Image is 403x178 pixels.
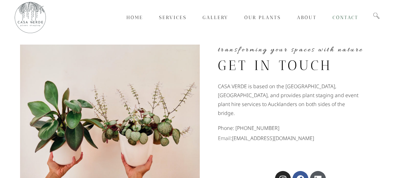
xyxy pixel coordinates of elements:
[333,15,358,20] span: Contact
[244,15,281,20] span: Our Plants
[218,45,383,55] h5: transforming your spaces with nature
[218,82,360,117] p: CASA VERDE is based on the [GEOGRAPHIC_DATA], [GEOGRAPHIC_DATA], and provides plant staging and e...
[159,15,187,20] span: Services
[126,15,143,20] span: Home
[218,124,383,132] p: Phone: [PHONE_NUMBER]
[218,135,232,142] a: Email:
[218,134,383,143] p: [EMAIL_ADDRESS][DOMAIN_NAME]
[203,15,228,20] span: Gallery
[218,57,345,74] h2: Get in touch
[297,15,317,20] span: About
